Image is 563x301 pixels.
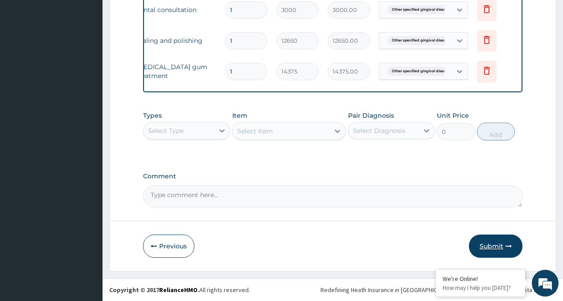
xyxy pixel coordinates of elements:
p: How may I help you today? [443,284,518,292]
div: Select Type [148,126,184,135]
button: Previous [143,235,194,258]
label: Pair Diagnosis [348,111,394,120]
strong: Copyright © 2017 . [109,286,199,294]
div: Chat with us now [46,50,150,62]
label: Unit Price [437,111,469,120]
span: Other specified gingival disea... [387,67,453,76]
div: Minimize live chat window [146,4,168,26]
label: Types [143,112,162,120]
img: d_794563401_company_1708531726252_794563401 [16,45,36,67]
label: Item [232,111,247,120]
td: dental consultation [132,1,221,19]
div: Redefining Heath Insurance in [GEOGRAPHIC_DATA] using Telemedicine and Data Science! [321,285,556,294]
div: Select Diagnosis [353,126,405,135]
label: Comment [143,173,522,180]
td: scaling and polishing [132,32,221,49]
span: We're online! [52,92,123,182]
span: Other specified gingival disea... [387,36,453,45]
div: We're Online! [443,275,518,283]
td: [MEDICAL_DATA] gum treatment [132,58,221,85]
button: Submit [469,235,522,258]
a: RelianceHMO [159,286,197,294]
footer: All rights reserved. [103,278,563,301]
textarea: Type your message and hit 'Enter' [4,204,170,235]
button: Add [477,123,515,140]
span: Other specified gingival disea... [387,5,453,14]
